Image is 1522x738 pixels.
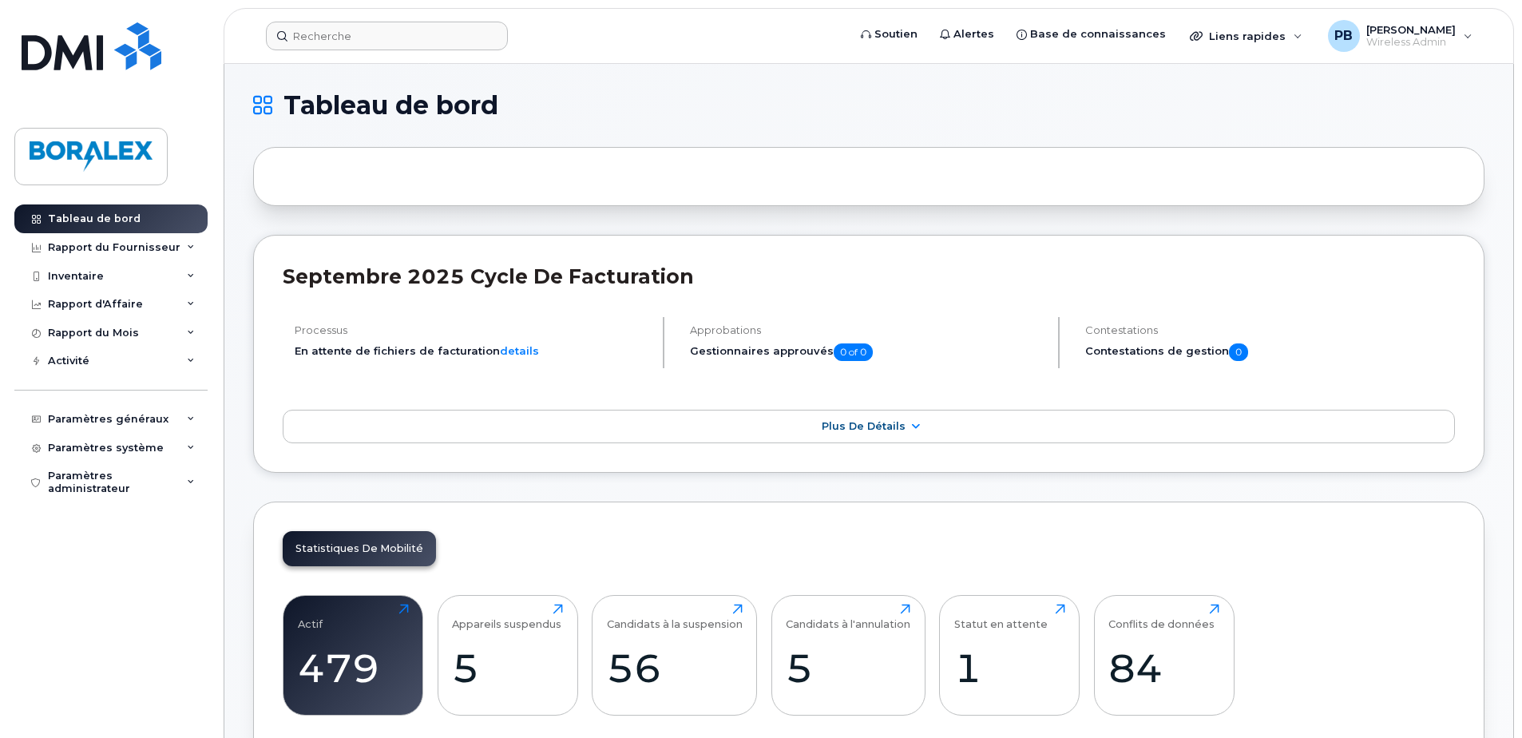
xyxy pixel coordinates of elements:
h4: Approbations [690,324,1044,336]
a: Actif479 [298,604,409,706]
div: Candidats à l'annulation [786,604,910,630]
h4: Processus [295,324,649,336]
div: Appareils suspendus [452,604,561,630]
span: 0 of 0 [834,343,873,361]
li: En attente de fichiers de facturation [295,343,649,359]
a: Appareils suspendus5 [452,604,563,706]
h2: septembre 2025 Cycle de facturation [283,264,1455,288]
div: Candidats à la suspension [607,604,743,630]
div: 84 [1108,645,1219,692]
h4: Contestations [1085,324,1455,336]
a: Candidats à la suspension56 [607,604,743,706]
a: Conflits de données84 [1108,604,1219,706]
span: Tableau de bord [283,93,498,117]
div: Statut en attente [954,604,1048,630]
span: Plus de détails [822,420,906,432]
div: 5 [786,645,910,692]
h5: Contestations de gestion [1085,343,1455,361]
a: Candidats à l'annulation5 [786,604,910,706]
div: Actif [298,604,323,630]
h5: Gestionnaires approuvés [690,343,1044,361]
div: 1 [954,645,1065,692]
div: 56 [607,645,743,692]
div: Conflits de données [1108,604,1215,630]
div: 479 [298,645,409,692]
a: details [500,344,539,357]
span: 0 [1229,343,1248,361]
a: Statut en attente1 [954,604,1065,706]
div: 5 [452,645,563,692]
